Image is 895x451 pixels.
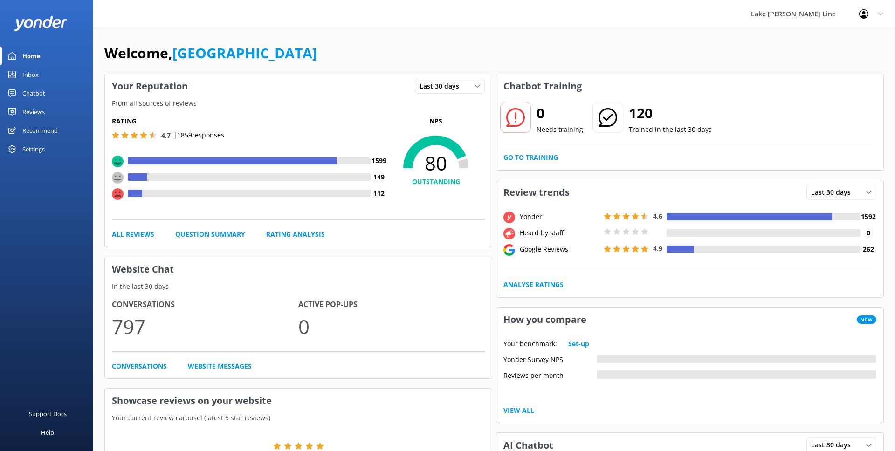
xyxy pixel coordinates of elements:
div: Chatbot [22,84,45,102]
h4: 262 [860,244,876,254]
h2: 120 [629,102,712,124]
div: Reviews [22,102,45,121]
a: Set-up [568,339,589,349]
a: [GEOGRAPHIC_DATA] [172,43,317,62]
div: Recommend [22,121,58,140]
h1: Welcome, [104,42,317,64]
p: Your current review carousel (latest 5 star reviews) [105,413,492,423]
h4: 1599 [371,156,387,166]
a: View All [503,405,534,416]
span: Last 30 days [811,187,856,198]
span: 4.6 [653,212,662,220]
h4: Active Pop-ups [298,299,485,311]
h3: Review trends [496,180,577,205]
h2: 0 [537,102,583,124]
p: From all sources of reviews [105,98,492,109]
a: Rating Analysis [266,229,325,239]
h3: Your Reputation [105,74,195,98]
h4: Conversations [112,299,298,311]
h3: Showcase reviews on your website [105,389,492,413]
div: Inbox [22,65,39,84]
div: Home [22,47,41,65]
div: Help [41,423,54,442]
p: | 1859 responses [173,130,224,140]
h5: Rating [112,116,387,126]
span: 4.9 [653,244,662,253]
div: Support Docs [29,404,67,423]
h4: 149 [371,172,387,182]
a: Website Messages [188,361,252,371]
p: In the last 30 days [105,281,492,292]
p: 797 [112,311,298,342]
h3: Chatbot Training [496,74,589,98]
span: Last 30 days [420,81,465,91]
p: Needs training [537,124,583,135]
h4: 1592 [860,212,876,222]
h3: How you compare [496,307,593,332]
a: Question Summary [175,229,245,239]
a: Conversations [112,361,167,371]
a: All Reviews [112,229,154,239]
h3: Website Chat [105,257,492,281]
div: Yonder Survey NPS [503,355,597,363]
span: Last 30 days [811,440,856,450]
div: Heard by staff [517,228,601,238]
h4: 0 [860,228,876,238]
div: Settings [22,140,45,158]
a: Go to Training [503,152,558,163]
span: 4.7 [161,131,171,140]
p: Trained in the last 30 days [629,124,712,135]
div: Reviews per month [503,370,597,379]
p: Your benchmark: [503,339,557,349]
h4: 112 [371,188,387,198]
span: New [857,315,876,324]
p: NPS [387,116,485,126]
span: 80 [387,151,485,175]
p: 0 [298,311,485,342]
img: yonder-white-logo.png [14,16,68,31]
h4: OUTSTANDING [387,177,485,187]
div: Google Reviews [517,244,601,254]
div: Yonder [517,212,601,222]
a: Analyse Ratings [503,280,564,290]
